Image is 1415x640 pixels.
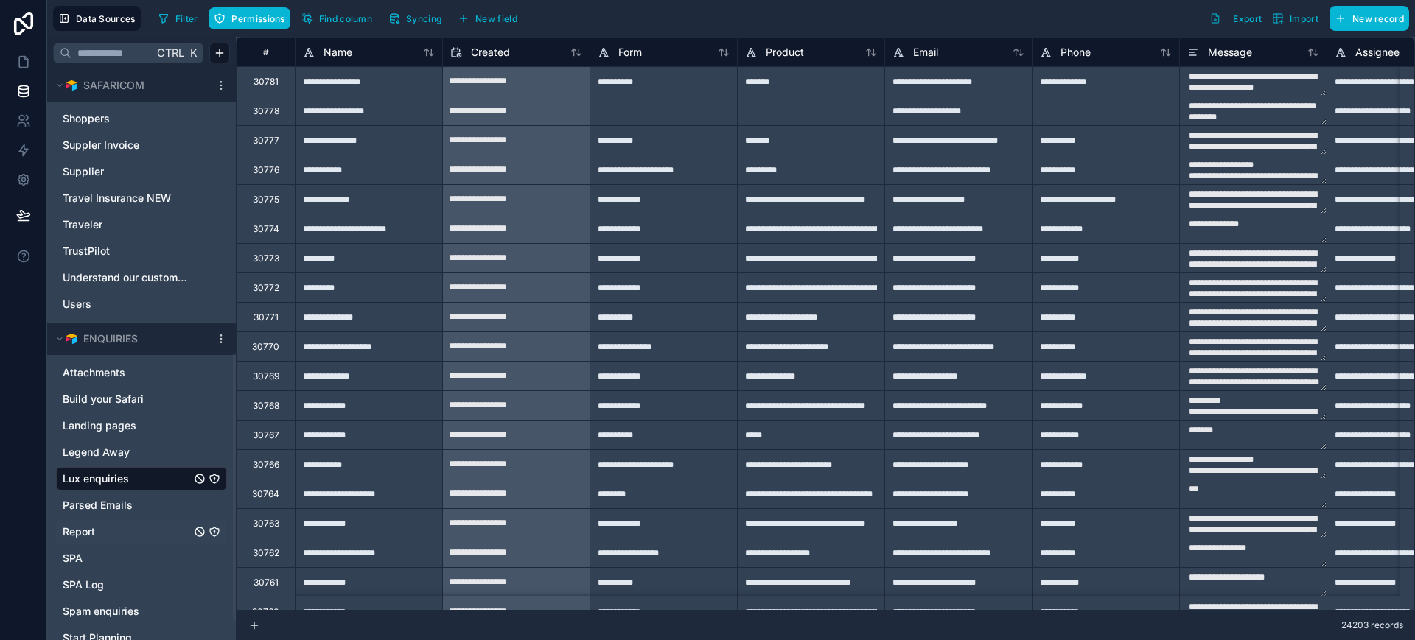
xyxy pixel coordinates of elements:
span: Syncing [406,13,441,24]
div: 30776 [253,164,279,176]
span: Users [63,297,91,312]
a: New record [1324,6,1409,31]
div: Report [56,520,227,544]
span: Form [618,45,642,60]
span: SPA [63,551,83,566]
a: Spam enquiries [63,604,191,619]
span: New field [475,13,517,24]
span: Filter [175,13,198,24]
div: 30762 [253,547,279,559]
span: Legend Away [63,445,130,460]
button: New field [453,7,523,29]
div: Suppler Invoice [56,133,227,157]
div: 30772 [253,282,279,294]
a: Build your Safari [63,392,191,407]
span: SAFARICOM [83,78,144,93]
span: Suppler Invoice [63,138,139,152]
a: Traveler [63,217,191,232]
div: 30778 [253,105,279,117]
div: 30774 [253,223,279,235]
span: Spam enquiries [63,604,139,619]
a: Attachments [63,365,191,380]
div: 30760 [252,606,279,618]
div: 30775 [253,194,279,205]
span: K [188,48,198,58]
span: Travel Insurance NEW [63,191,171,205]
div: SPA Log [56,573,227,597]
a: Syncing [383,7,453,29]
div: 30769 [253,370,279,382]
span: Message [1208,45,1252,60]
div: Traveler [56,213,227,236]
a: Report [63,524,191,539]
div: 30767 [253,429,279,441]
div: Supplier [56,160,227,183]
div: 30771 [254,312,279,323]
span: Lux enquiries [63,471,129,486]
div: 30764 [252,488,279,500]
div: Parsed Emails [56,493,227,517]
img: Airtable Logo [66,80,77,91]
a: Users [63,297,191,312]
span: ENQUIRIES [83,331,138,346]
button: Syncing [383,7,447,29]
button: Airtable LogoSAFARICOM [53,75,209,96]
div: 30761 [254,577,279,588]
span: Traveler [63,217,102,232]
div: Lux enquiries [56,467,227,490]
a: Understand our customers [63,270,191,285]
a: TrustPilot [63,244,191,259]
span: Shoppers [63,111,110,126]
div: Legend Away [56,440,227,464]
div: 30781 [254,76,279,88]
div: Attachments [56,361,227,384]
span: Attachments [63,365,125,380]
span: Import [1290,13,1318,24]
div: 30777 [253,135,279,147]
a: Landing pages [63,418,191,433]
a: Suppler Invoice [63,138,191,152]
div: # [248,46,284,57]
a: Shoppers [63,111,191,126]
span: Landing pages [63,418,136,433]
a: SPA Log [63,577,191,592]
button: Export [1204,6,1267,31]
a: Lux enquiries [63,471,191,486]
button: Permissions [209,7,290,29]
div: Spam enquiries [56,599,227,623]
span: Email [913,45,938,60]
span: TrustPilot [63,244,110,259]
div: 30768 [253,400,279,412]
div: 30766 [253,459,279,471]
span: 24203 records [1341,619,1403,631]
span: Find column [319,13,372,24]
a: SPA [63,551,191,566]
span: Report [63,524,95,539]
a: Legend Away [63,445,191,460]
a: Travel Insurance NEW [63,191,191,205]
span: SPA Log [63,577,104,592]
div: Shoppers [56,107,227,130]
a: Permissions [209,7,296,29]
div: Build your Safari [56,387,227,411]
div: Landing pages [56,414,227,437]
span: New record [1352,13,1404,24]
span: Phone [1061,45,1091,60]
span: Assignee [1355,45,1400,60]
button: Airtable LogoENQUIRIES [53,328,209,349]
button: New record [1330,6,1409,31]
div: Users [56,292,227,316]
span: Supplier [63,164,104,179]
div: SPA [56,546,227,570]
button: Import [1267,6,1324,31]
span: Export [1233,13,1262,24]
div: Travel Insurance NEW [56,186,227,210]
a: Supplier [63,164,191,179]
span: Product [766,45,804,60]
span: Created [471,45,510,60]
div: Understand our customers [56,266,227,289]
span: Ctrl [156,43,186,62]
span: Parsed Emails [63,498,133,513]
span: Name [324,45,352,60]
